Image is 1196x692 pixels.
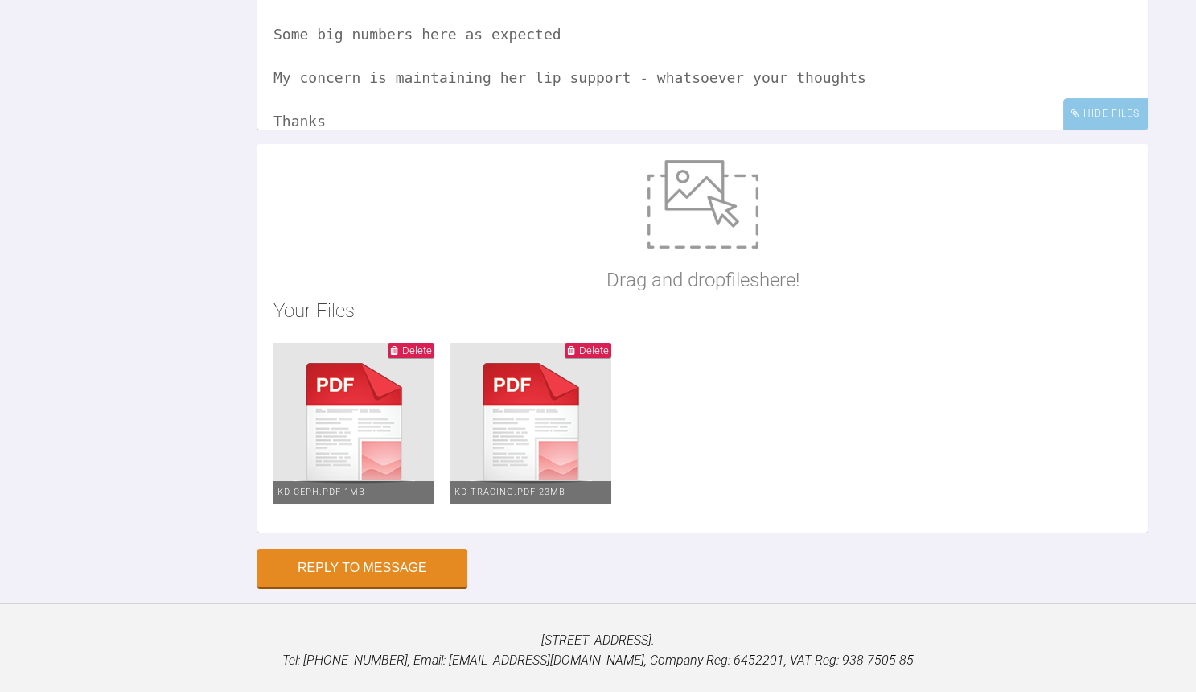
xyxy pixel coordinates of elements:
[450,343,611,504] img: pdf.de61447c.png
[402,344,432,356] span: Delete
[26,630,1170,671] p: [STREET_ADDRESS]. Tel: [PHONE_NUMBER], Email: [EMAIL_ADDRESS][DOMAIN_NAME], Company Reg: 6452201,...
[579,344,609,356] span: Delete
[454,487,565,497] span: kd TRACING.pdf - 23MB
[277,487,365,497] span: KD CEPH.pdf - 1MB
[606,265,799,295] p: Drag and drop files here!
[273,343,434,504] img: pdf.de61447c.png
[257,549,467,587] button: Reply to Message
[273,295,1132,326] h2: Your Files
[1063,98,1148,130] div: Hide Files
